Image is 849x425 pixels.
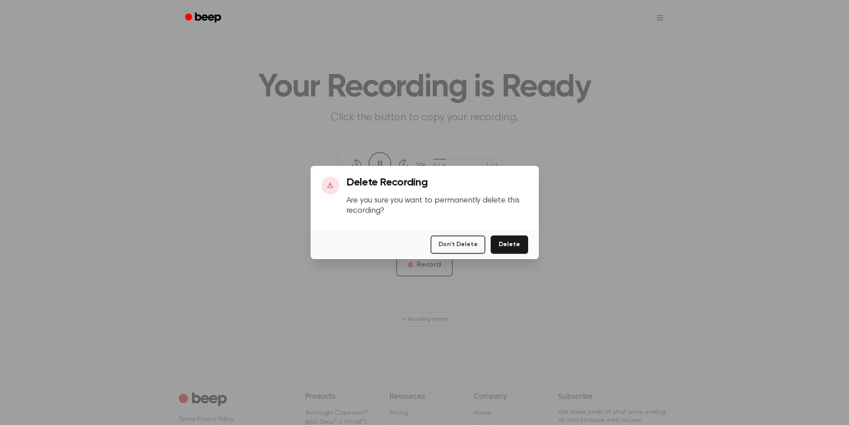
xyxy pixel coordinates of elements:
[321,177,339,194] div: ⚠
[179,9,229,27] a: Beep
[431,235,485,254] button: Don't Delete
[491,235,528,254] button: Delete
[346,196,528,216] p: Are you sure you want to permanently delete this recording?
[649,7,671,29] button: Open menu
[346,177,528,189] h3: Delete Recording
